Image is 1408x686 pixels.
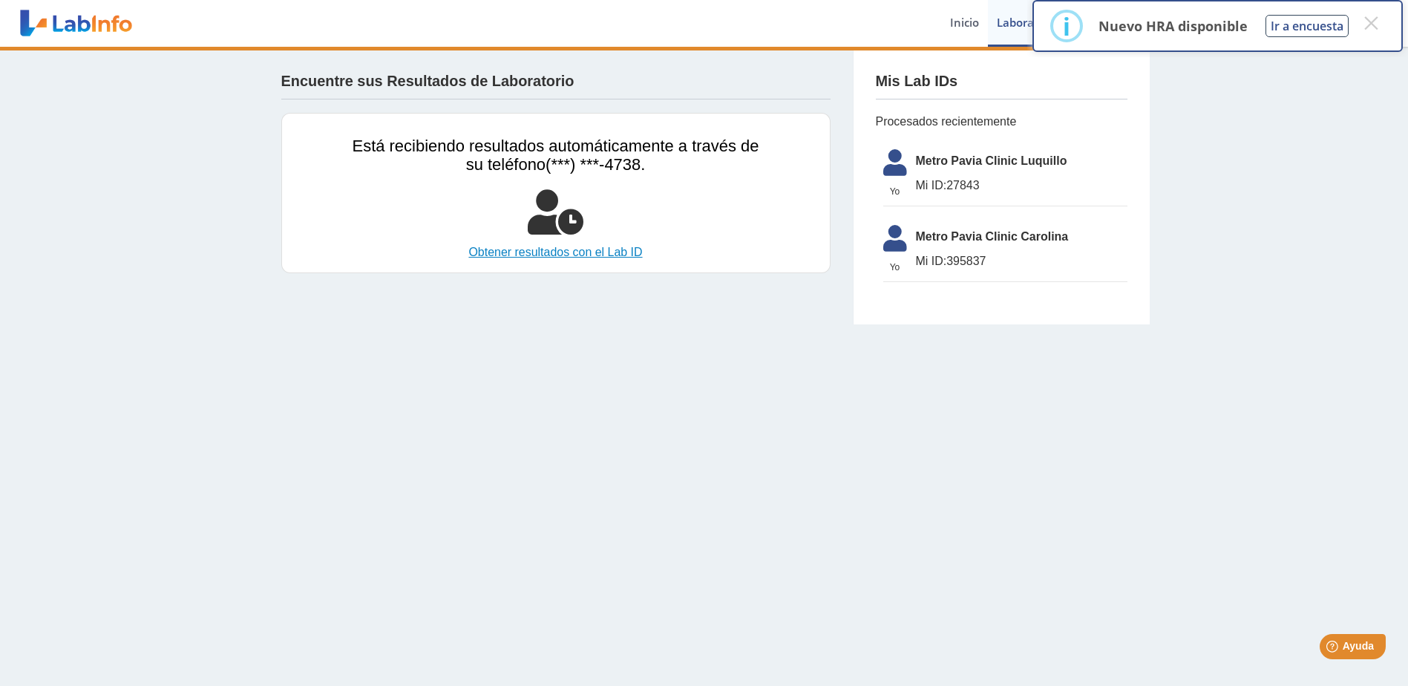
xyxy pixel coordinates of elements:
[1358,10,1384,36] button: Close this dialog
[876,73,958,91] h4: Mis Lab IDs
[916,152,1127,170] span: Metro Pavia Clinic Luquillo
[1098,17,1248,35] p: Nuevo HRA disponible
[916,255,947,267] span: Mi ID:
[353,137,759,174] span: Está recibiendo resultados automáticamente a través de su teléfono
[1276,628,1392,670] iframe: Help widget launcher
[876,113,1127,131] span: Procesados recientemente
[916,179,947,192] span: Mi ID:
[874,185,916,198] span: Yo
[353,244,759,261] a: Obtener resultados con el Lab ID
[1063,13,1070,39] div: i
[916,228,1127,246] span: Metro Pavia Clinic Carolina
[874,261,916,274] span: Yo
[1265,15,1349,37] button: Ir a encuesta
[916,177,1127,195] span: 27843
[281,73,574,91] h4: Encuentre sus Resultados de Laboratorio
[916,252,1127,270] span: 395837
